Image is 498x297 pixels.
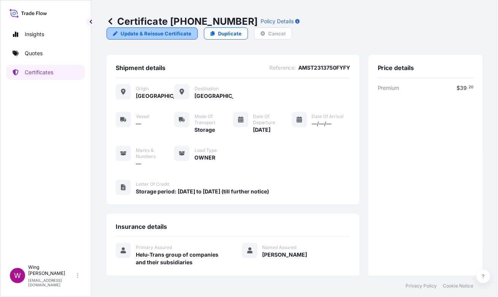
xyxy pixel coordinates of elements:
span: — [136,120,141,128]
p: Update & Reissue Certificate [121,30,191,37]
span: Origin [136,86,149,92]
span: Mode of Transport [194,113,233,126]
span: Premium [378,84,399,92]
span: Destination [194,86,219,92]
p: Duplicate [218,30,242,37]
span: Date of Departure [253,113,292,126]
span: [PERSON_NAME] [263,251,307,259]
span: 39 [460,85,467,91]
a: Duplicate [204,27,248,40]
span: $ [457,85,460,91]
p: Insights [25,30,44,38]
span: Named Assured [263,244,297,251]
span: Helu-Trans group of companies and their subsidiaries [136,251,224,266]
span: Primary Assured [136,244,172,251]
span: . [468,86,469,89]
button: Cancel [254,27,292,40]
a: Cookie Notice [443,283,474,289]
span: —/—/— [312,120,332,128]
p: Quotes [25,49,43,57]
span: Letter of Credit [136,181,169,187]
span: Price details [378,64,414,72]
span: Shipment details [116,64,165,72]
span: Storage period: [DATE] to [DATE] (till further notice) [136,188,269,195]
span: [GEOGRAPHIC_DATA] [136,92,174,100]
span: 20 [469,86,474,89]
p: Cancel [268,30,286,37]
span: AMST2313750FYFY [299,64,350,72]
span: — [136,160,141,168]
span: Reference : [269,64,296,72]
p: Certificate [PHONE_NUMBER] [107,15,258,27]
span: Vessel [136,113,150,120]
a: Privacy Policy [406,283,437,289]
span: Marks & Numbers [136,147,174,160]
a: Update & Reissue Certificate [107,27,198,40]
span: Storage [194,126,215,134]
span: Load Type [194,147,217,153]
a: Insights [6,27,85,42]
span: Insurance details [116,223,167,230]
a: Quotes [6,46,85,61]
p: [EMAIL_ADDRESS][DOMAIN_NAME] [28,278,75,287]
span: [DATE] [253,126,271,134]
a: Certificates [6,65,85,80]
p: Policy Details [261,18,294,25]
p: Wing [PERSON_NAME] [28,264,75,276]
p: Certificates [25,69,53,76]
span: Date of Arrival [312,113,344,120]
span: W [14,272,21,279]
span: OWNER [194,154,215,161]
span: [GEOGRAPHIC_DATA] [194,92,233,100]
